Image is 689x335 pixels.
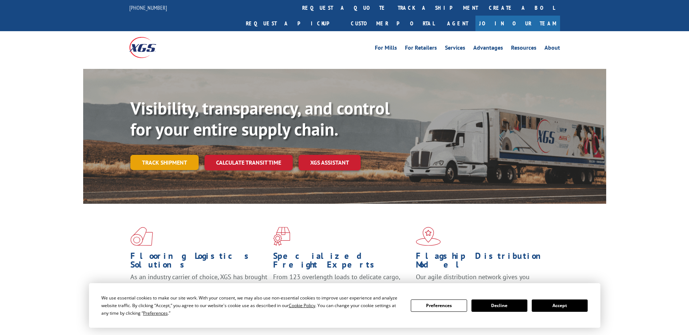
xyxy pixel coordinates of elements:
span: As an industry carrier of choice, XGS has brought innovation and dedication to flooring logistics... [130,273,267,298]
a: For Retailers [405,45,437,53]
img: xgs-icon-flagship-distribution-model-red [416,227,441,246]
span: Cookie Policy [289,302,315,309]
p: From 123 overlength loads to delicate cargo, our experienced staff knows the best way to move you... [273,273,410,305]
a: Track shipment [130,155,199,170]
a: Join Our Team [475,16,560,31]
button: Preferences [411,299,467,312]
div: Cookie Consent Prompt [89,283,600,328]
img: xgs-icon-total-supply-chain-intelligence-red [130,227,153,246]
a: XGS ASSISTANT [299,155,361,170]
h1: Flooring Logistics Solutions [130,252,268,273]
a: Calculate transit time [204,155,293,170]
div: We use essential cookies to make our site work. With your consent, we may also use non-essential ... [101,294,402,317]
button: Decline [471,299,527,312]
span: Our agile distribution network gives you nationwide inventory management on demand. [416,273,550,290]
a: Advantages [473,45,503,53]
a: About [544,45,560,53]
button: Accept [532,299,588,312]
b: Visibility, transparency, and control for your entire supply chain. [130,97,390,140]
a: [PHONE_NUMBER] [129,4,167,11]
span: Preferences [143,310,168,316]
h1: Flagship Distribution Model [416,252,553,273]
a: Request a pickup [240,16,345,31]
a: Services [445,45,465,53]
a: Resources [511,45,536,53]
a: Customer Portal [345,16,440,31]
a: Agent [440,16,475,31]
a: For Mills [375,45,397,53]
img: xgs-icon-focused-on-flooring-red [273,227,290,246]
h1: Specialized Freight Experts [273,252,410,273]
